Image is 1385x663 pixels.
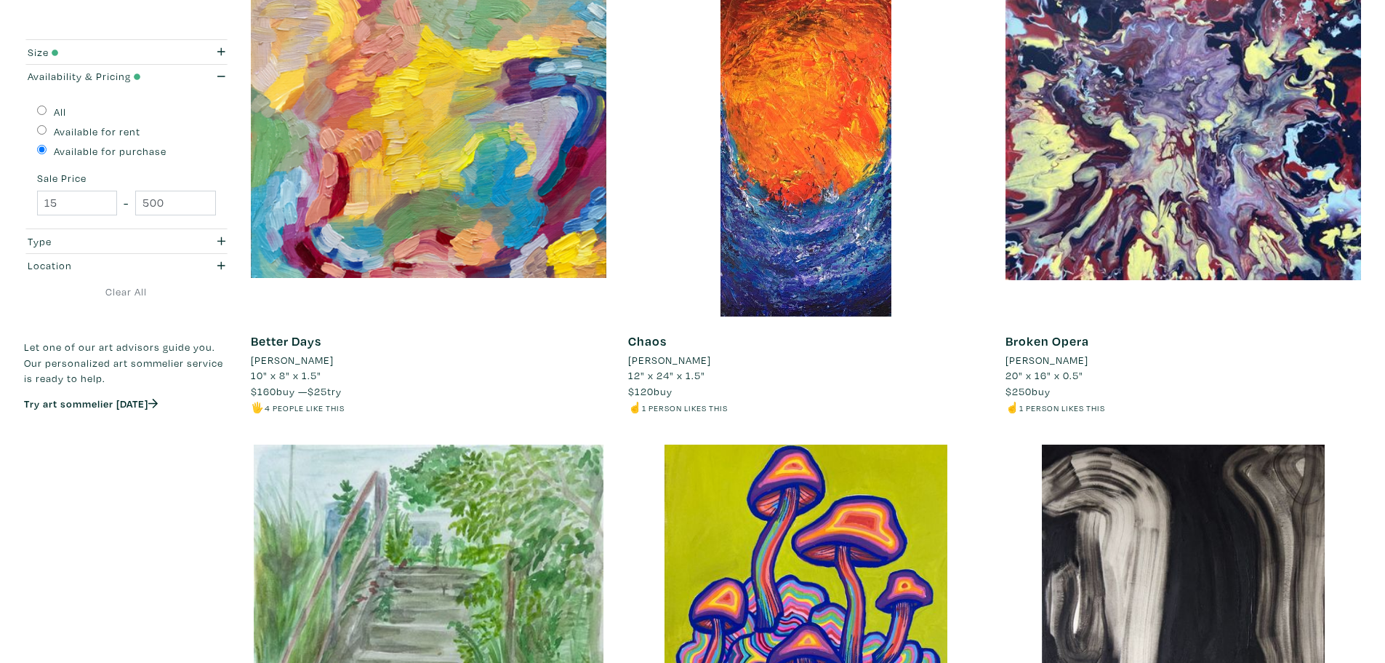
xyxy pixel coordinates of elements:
small: 1 person likes this [1019,402,1105,413]
span: buy [1005,384,1051,398]
li: ☝️ [628,400,984,416]
div: Size [28,44,171,60]
button: Availability & Pricing [24,65,229,89]
div: Type [28,234,171,250]
a: [PERSON_NAME] [1005,352,1361,368]
div: Location [28,258,171,274]
a: Try art sommelier [DATE] [24,397,158,410]
li: [PERSON_NAME] [628,352,711,368]
span: buy — try [251,384,342,398]
span: $160 [251,384,276,398]
span: 20" x 16" x 0.5" [1005,368,1083,382]
p: Let one of our art advisors guide you. Our personalized art sommelier service is ready to help. [24,339,229,386]
small: 1 person likes this [642,402,728,413]
a: Broken Opera [1005,333,1089,349]
small: 4 people like this [265,402,345,413]
a: Chaos [628,333,667,349]
label: All [54,104,66,120]
a: [PERSON_NAME] [251,352,606,368]
iframe: Customer reviews powered by Trustpilot [24,426,229,456]
a: Clear All [24,284,229,300]
span: 12" x 24" x 1.5" [628,368,705,382]
small: Sale Price [37,173,216,183]
li: [PERSON_NAME] [251,352,334,368]
label: Available for rent [54,124,140,140]
li: 🖐️ [251,400,606,416]
span: - [124,193,129,213]
button: Location [24,254,229,278]
a: [PERSON_NAME] [628,352,984,368]
label: Available for purchase [54,143,166,159]
span: $25 [308,384,327,398]
span: 10" x 8" x 1.5" [251,368,321,382]
button: Size [24,40,229,64]
li: [PERSON_NAME] [1005,352,1088,368]
li: ☝️ [1005,400,1361,416]
div: Availability & Pricing [28,68,171,84]
span: buy [628,384,673,398]
span: $250 [1005,384,1032,398]
a: Better Days [251,333,321,349]
span: $120 [628,384,654,398]
button: Type [24,229,229,253]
